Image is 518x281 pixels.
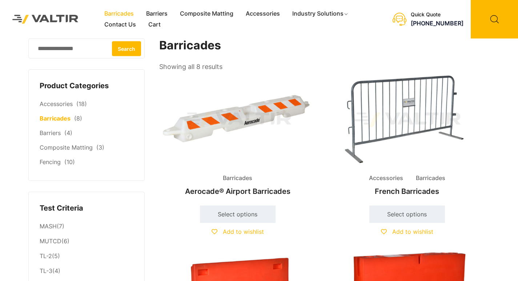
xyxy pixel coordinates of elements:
a: Barriers [140,8,174,19]
span: (4) [64,129,72,137]
li: (6) [40,234,133,249]
a: Fencing [40,158,61,166]
button: Search [112,41,141,56]
span: (18) [76,100,87,107]
li: (5) [40,249,133,264]
span: Barricades [410,173,451,184]
a: MUTCD [40,237,61,245]
a: Accessories BarricadesFrench Barricades [329,73,486,199]
a: [PHONE_NUMBER] [411,20,463,27]
a: TL-2 [40,252,52,260]
a: TL-3 [40,267,52,274]
li: (7) [40,219,133,234]
a: Select options for “French Barricades” [369,205,445,223]
a: Cart [142,19,167,30]
span: Add to wishlist [223,228,264,235]
a: Accessories [40,100,73,107]
h2: Aerocade® Airport Barricades [159,183,316,199]
span: Barricades [217,173,258,184]
a: Barricades [40,115,71,122]
a: Industry Solutions [286,8,355,19]
a: BarricadesAerocade® Airport Barricades [159,73,316,199]
h2: French Barricades [329,183,486,199]
span: Accessories [364,173,409,184]
a: Barricades [98,8,140,19]
a: MASH [40,223,57,230]
a: Add to wishlist [212,228,264,235]
a: Contact Us [98,19,142,30]
h4: Product Categories [40,81,133,91]
div: Quick Quote [411,12,463,18]
a: Composite Matting [174,8,240,19]
a: Select options for “Aerocade® Airport Barricades” [200,205,276,223]
p: Showing all 8 results [159,61,222,73]
span: (3) [96,144,104,151]
span: (10) [64,158,75,166]
img: Valtir Rentals [5,8,85,31]
a: Composite Matting [40,144,93,151]
h1: Barricades [159,38,486,53]
li: (4) [40,264,133,279]
span: Add to wishlist [392,228,433,235]
h4: Test Criteria [40,203,133,214]
a: Accessories [240,8,286,19]
a: Barriers [40,129,61,137]
span: (8) [74,115,82,122]
a: Add to wishlist [381,228,433,235]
